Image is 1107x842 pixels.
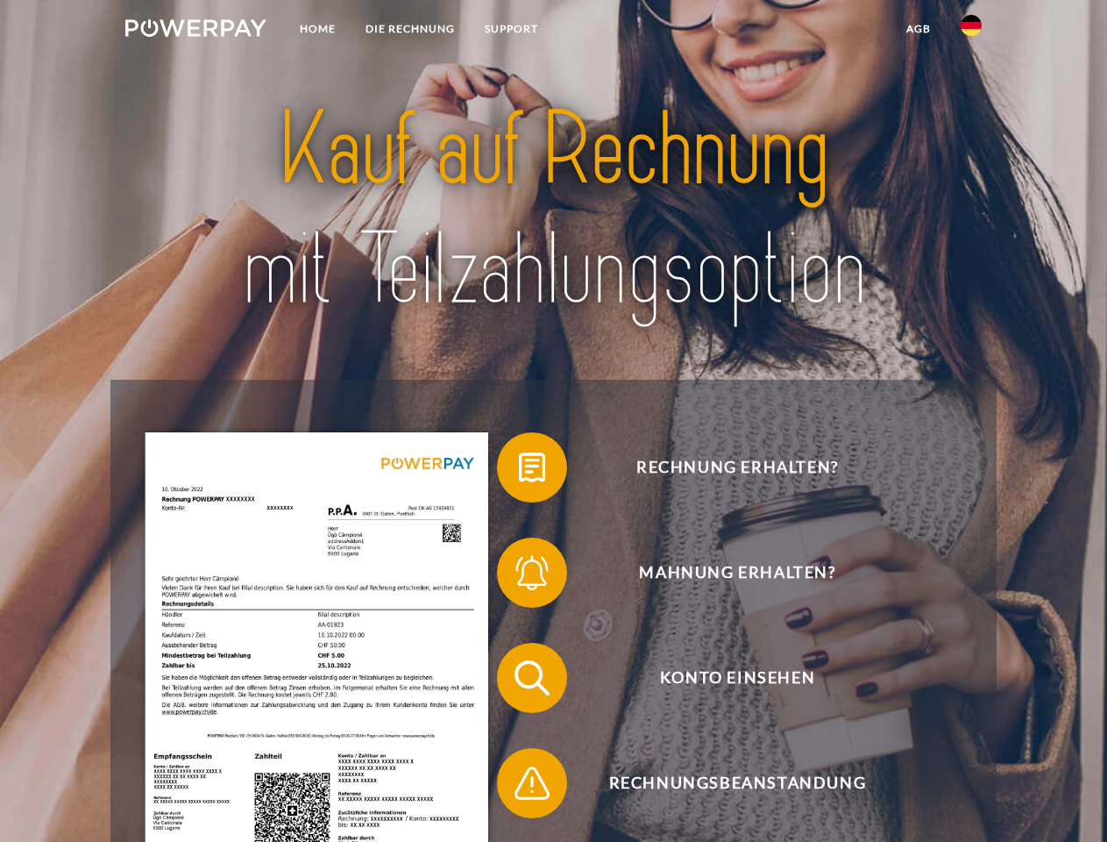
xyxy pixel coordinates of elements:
button: Rechnungsbeanstandung [497,748,953,818]
a: DIE RECHNUNG [351,13,470,45]
a: agb [891,13,946,45]
span: Rechnungsbeanstandung [522,748,952,818]
span: Konto einsehen [522,643,952,713]
img: qb_bill.svg [510,446,554,489]
button: Rechnung erhalten? [497,432,953,503]
span: Rechnung erhalten? [522,432,952,503]
span: Mahnung erhalten? [522,538,952,608]
button: Mahnung erhalten? [497,538,953,608]
button: Konto einsehen [497,643,953,713]
img: qb_search.svg [510,656,554,700]
img: de [961,15,982,36]
img: qb_warning.svg [510,761,554,805]
img: title-powerpay_de.svg [167,84,940,336]
img: qb_bell.svg [510,551,554,595]
a: SUPPORT [470,13,553,45]
img: logo-powerpay-white.svg [125,19,266,37]
a: Home [285,13,351,45]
